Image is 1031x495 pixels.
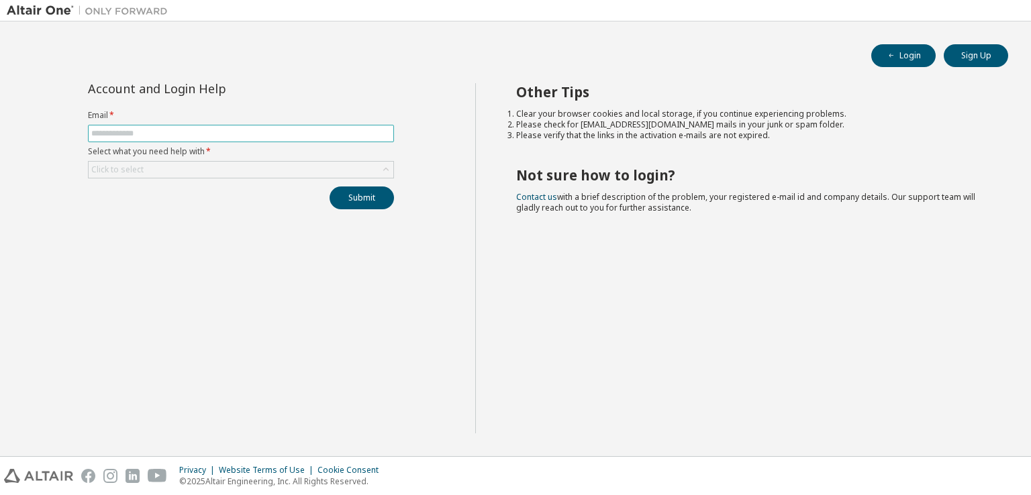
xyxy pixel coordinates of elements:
div: Click to select [89,162,393,178]
li: Please check for [EMAIL_ADDRESS][DOMAIN_NAME] mails in your junk or spam folder. [516,119,985,130]
img: instagram.svg [103,469,117,483]
h2: Not sure how to login? [516,166,985,184]
label: Email [88,110,394,121]
img: Altair One [7,4,175,17]
img: youtube.svg [148,469,167,483]
button: Sign Up [944,44,1008,67]
h2: Other Tips [516,83,985,101]
a: Contact us [516,191,557,203]
div: Click to select [91,164,144,175]
label: Select what you need help with [88,146,394,157]
div: Privacy [179,465,219,476]
li: Clear your browser cookies and local storage, if you continue experiencing problems. [516,109,985,119]
li: Please verify that the links in the activation e-mails are not expired. [516,130,985,141]
img: facebook.svg [81,469,95,483]
span: with a brief description of the problem, your registered e-mail id and company details. Our suppo... [516,191,975,213]
button: Submit [330,186,394,209]
img: linkedin.svg [126,469,140,483]
button: Login [871,44,936,67]
p: © 2025 Altair Engineering, Inc. All Rights Reserved. [179,476,387,487]
div: Cookie Consent [317,465,387,476]
div: Website Terms of Use [219,465,317,476]
div: Account and Login Help [88,83,333,94]
img: altair_logo.svg [4,469,73,483]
